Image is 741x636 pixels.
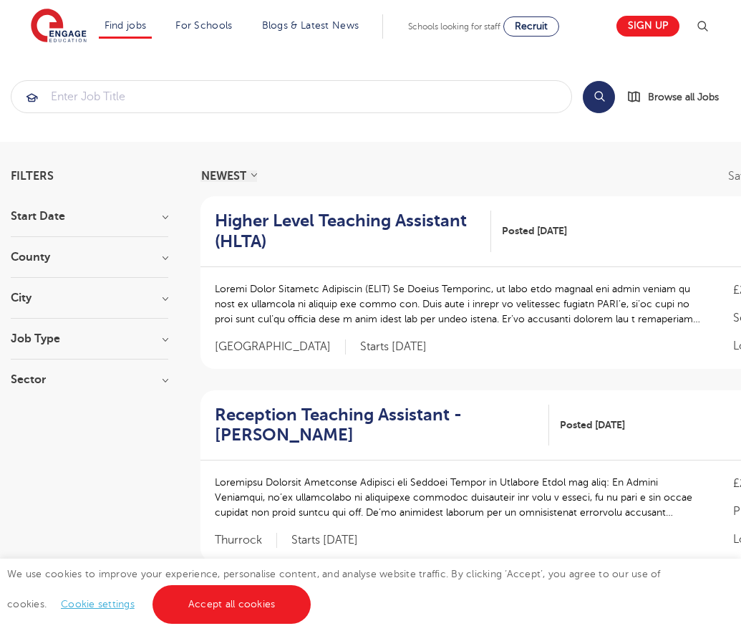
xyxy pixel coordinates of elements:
span: Schools looking for staff [408,21,500,32]
a: Blogs & Latest News [262,20,359,31]
h2: Reception Teaching Assistant - [PERSON_NAME] [215,405,538,446]
h3: Job Type [11,333,168,344]
h3: County [11,251,168,263]
span: Posted [DATE] [502,223,567,238]
span: Browse all Jobs [648,89,719,105]
div: Submit [11,80,572,113]
button: Search [583,81,615,113]
h3: City [11,292,168,304]
a: For Schools [175,20,232,31]
input: Submit [11,81,571,112]
a: Cookie settings [61,599,135,609]
a: Find jobs [105,20,147,31]
span: We use cookies to improve your experience, personalise content, and analyse website traffic. By c... [7,569,661,609]
h2: Higher Level Teaching Assistant (HLTA) [215,211,480,252]
a: Recruit [503,16,559,37]
span: Filters [11,170,54,182]
p: Loremipsu Dolorsit Ametconse Adipisci eli Seddoei Tempor in Utlabore Etdol mag aliq: En Admini Ve... [215,475,704,520]
span: Recruit [515,21,548,32]
p: Starts [DATE] [291,533,358,548]
img: Engage Education [31,9,87,44]
p: Starts [DATE] [360,339,427,355]
span: [GEOGRAPHIC_DATA] [215,339,346,355]
a: Higher Level Teaching Assistant (HLTA) [215,211,491,252]
span: Thurrock [215,533,277,548]
span: Posted [DATE] [560,418,625,433]
a: Accept all cookies [152,585,311,624]
a: Sign up [616,16,679,37]
a: Browse all Jobs [626,89,730,105]
p: Loremi Dolor Sitametc Adipiscin (ELIT) Se Doeius Temporinc, ut labo etdo magnaal eni admin veniam... [215,281,704,327]
a: Reception Teaching Assistant - [PERSON_NAME] [215,405,549,446]
h3: Start Date [11,211,168,222]
h3: Sector [11,374,168,385]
